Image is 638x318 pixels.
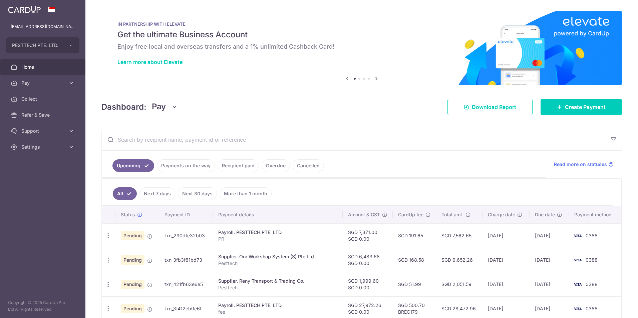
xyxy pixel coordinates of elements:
p: fee [218,309,337,315]
td: txn_3fb3f81bd73 [159,248,213,272]
td: SGD 168.58 [393,248,436,272]
td: SGD 51.99 [393,272,436,296]
a: Upcoming [112,159,154,172]
input: Search by recipient name, payment id or reference [102,129,606,150]
td: [DATE] [483,223,530,248]
h6: Enjoy free local and overseas transfers and a 1% unlimited Cashback Card! [117,43,606,51]
span: 0388 [586,306,598,311]
th: Payment ID [159,206,213,223]
img: Bank Card [571,232,584,240]
span: Pending [121,231,144,240]
span: 0388 [586,257,598,263]
button: Pay [152,101,178,113]
img: Bank Card [571,280,584,288]
th: Payment method [569,206,621,223]
span: Refer & Save [21,112,65,118]
a: Learn more about Elevate [117,59,183,65]
span: Pay [21,80,65,86]
td: [DATE] [483,248,530,272]
img: Renovation banner [101,11,622,85]
img: Bank Card [571,256,584,264]
span: Download Report [472,103,516,111]
span: Status [121,211,135,218]
td: [DATE] [530,223,569,248]
span: Charge date [488,211,515,218]
td: SGD 191.65 [393,223,436,248]
span: Pending [121,255,144,265]
td: txn_290dfe32b03 [159,223,213,248]
td: txn_421fb63e6e5 [159,272,213,296]
td: SGD 7,562.65 [436,223,483,248]
span: Total amt. [441,211,463,218]
a: Next 30 days [178,187,217,200]
span: Pending [121,280,144,289]
a: Next 7 days [139,187,175,200]
button: PESTTECH PTE. LTD. [6,37,79,53]
img: CardUp [8,5,41,13]
span: Pending [121,304,144,313]
p: Pesttech [218,284,337,291]
span: 0388 [586,233,598,238]
td: [DATE] [530,272,569,296]
th: Payment details [213,206,343,223]
p: PR [218,236,337,242]
a: Recipient paid [218,159,259,172]
td: [DATE] [483,272,530,296]
td: SGD 1,999.60 SGD 0.00 [343,272,393,296]
a: Cancelled [293,159,324,172]
div: Supplier. Our Workshop System (S) Pte Ltd [218,253,337,260]
span: Read more on statuses [554,161,607,168]
p: [EMAIL_ADDRESS][DOMAIN_NAME] [11,23,75,30]
span: PESTTECH PTE. LTD. [12,42,61,49]
td: SGD 7,371.00 SGD 0.00 [343,223,393,248]
a: Payments on the way [157,159,215,172]
td: SGD 6,652.26 [436,248,483,272]
span: 0388 [586,281,598,287]
span: Collect [21,96,65,102]
span: Due date [535,211,555,218]
h4: Dashboard: [101,101,146,113]
a: Read more on statuses [554,161,614,168]
td: SGD 2,051.59 [436,272,483,296]
p: IN PARTNERSHIP WITH ELEVATE [117,21,606,27]
span: Pay [152,101,166,113]
div: Supplier. Reny Transport & Trading Co. [218,278,337,284]
span: CardUp fee [398,211,423,218]
td: [DATE] [530,248,569,272]
span: Amount & GST [348,211,380,218]
a: All [113,187,137,200]
span: Settings [21,144,65,150]
a: More than 1 month [220,187,272,200]
a: Download Report [447,99,533,115]
h5: Get the ultimate Business Account [117,29,606,40]
img: Bank Card [571,305,584,313]
span: Home [21,64,65,70]
span: Support [21,128,65,134]
div: Payroll. PESTTECH PTE. LTD. [218,302,337,309]
div: Payroll. PESTTECH PTE. LTD. [218,229,337,236]
p: Pesttech [218,260,337,267]
a: Create Payment [541,99,622,115]
td: SGD 6,483.68 SGD 0.00 [343,248,393,272]
a: Overdue [262,159,290,172]
span: Create Payment [565,103,606,111]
